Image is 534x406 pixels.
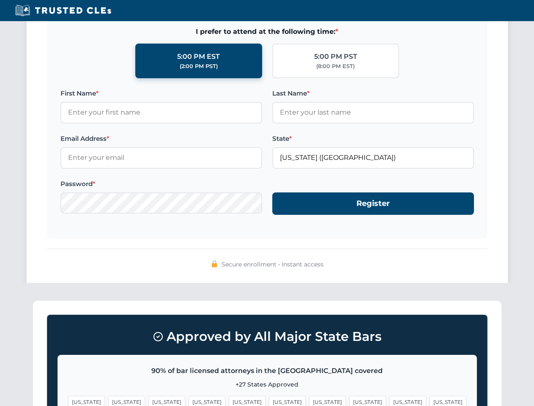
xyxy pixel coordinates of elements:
[272,134,474,144] label: State
[60,134,262,144] label: Email Address
[58,325,477,348] h3: Approved by All Major State Bars
[211,261,218,267] img: 🔒
[13,4,114,17] img: Trusted CLEs
[272,192,474,215] button: Register
[68,365,466,376] p: 90% of bar licensed attorneys in the [GEOGRAPHIC_DATA] covered
[68,380,466,389] p: +27 States Approved
[314,51,357,62] div: 5:00 PM PST
[222,260,323,269] span: Secure enrollment • Instant access
[272,102,474,123] input: Enter your last name
[272,147,474,168] input: Florida (FL)
[272,88,474,99] label: Last Name
[60,26,474,37] span: I prefer to attend at the following time:
[60,88,262,99] label: First Name
[316,62,355,71] div: (8:00 PM EST)
[60,179,262,189] label: Password
[177,51,220,62] div: 5:00 PM EST
[60,102,262,123] input: Enter your first name
[180,62,218,71] div: (2:00 PM PST)
[60,147,262,168] input: Enter your email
